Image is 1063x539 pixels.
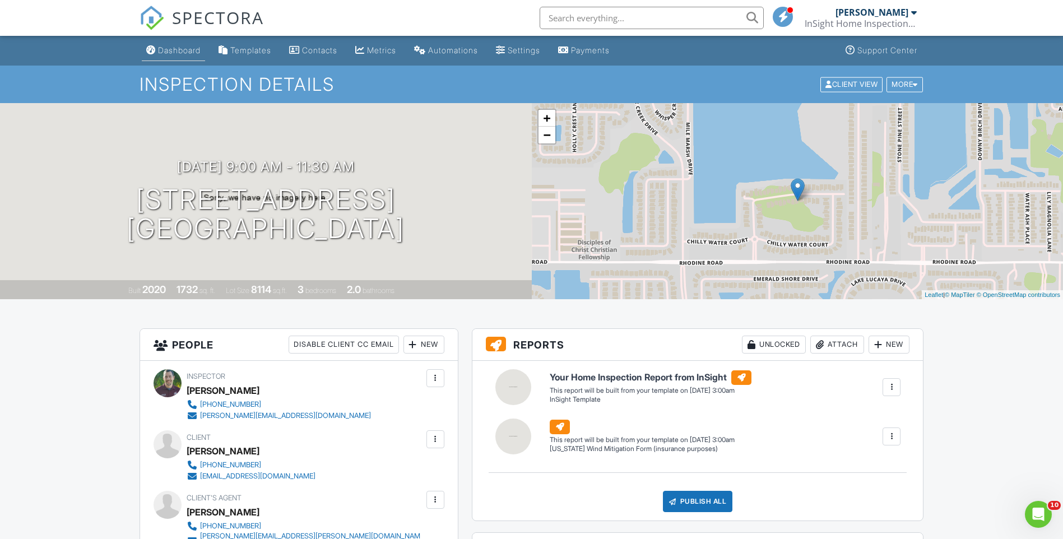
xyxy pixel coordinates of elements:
[403,336,444,354] div: New
[273,286,287,295] span: sq.ft.
[835,7,908,18] div: [PERSON_NAME]
[886,77,923,92] div: More
[742,336,806,354] div: Unlocked
[142,40,205,61] a: Dashboard
[550,370,751,385] h6: Your Home Inspection Report from InSight
[187,494,242,502] span: Client's Agent
[1025,501,1052,528] iframe: Intercom live chat
[140,15,264,39] a: SPECTORA
[367,45,396,55] div: Metrics
[230,45,271,55] div: Templates
[285,40,342,61] a: Contacts
[142,284,166,295] div: 2020
[251,284,271,295] div: 8114
[200,461,261,470] div: [PHONE_NUMBER]
[289,336,399,354] div: Disable Client CC Email
[410,40,482,61] a: Automations (Basic)
[819,80,885,88] a: Client View
[977,291,1060,298] a: © OpenStreetMap contributors
[539,127,555,143] a: Zoom out
[663,491,733,512] div: Publish All
[127,185,405,244] h1: [STREET_ADDRESS] [GEOGRAPHIC_DATA]
[820,77,883,92] div: Client View
[226,286,249,295] span: Lot Size
[922,290,1063,300] div: |
[158,45,201,55] div: Dashboard
[140,75,924,94] h1: Inspection Details
[140,329,458,361] h3: People
[298,284,304,295] div: 3
[550,435,735,444] div: This report will be built from your template on [DATE] 3:00am
[550,444,735,454] div: [US_STATE] Wind Mitigation Form (insurance purposes)
[810,336,864,354] div: Attach
[140,6,164,30] img: The Best Home Inspection Software - Spectora
[187,443,259,459] div: [PERSON_NAME]
[172,6,264,29] span: SPECTORA
[200,400,261,409] div: [PHONE_NUMBER]
[187,382,259,399] div: [PERSON_NAME]
[550,386,751,395] div: This report will be built from your template on [DATE] 3:00am
[857,45,917,55] div: Support Center
[508,45,540,55] div: Settings
[302,45,337,55] div: Contacts
[187,433,211,442] span: Client
[200,411,371,420] div: [PERSON_NAME][EMAIL_ADDRESS][DOMAIN_NAME]
[351,40,401,61] a: Metrics
[841,40,922,61] a: Support Center
[571,45,610,55] div: Payments
[539,110,555,127] a: Zoom in
[472,329,923,361] h3: Reports
[199,286,215,295] span: sq. ft.
[187,399,371,410] a: [PHONE_NUMBER]
[187,504,259,521] a: [PERSON_NAME]
[491,40,545,61] a: Settings
[1048,501,1061,510] span: 10
[869,336,909,354] div: New
[177,159,355,174] h3: [DATE] 9:00 am - 11:30 am
[363,286,394,295] span: bathrooms
[177,284,198,295] div: 1732
[925,291,943,298] a: Leaflet
[187,521,424,532] a: [PHONE_NUMBER]
[805,18,917,29] div: InSight Home Inspections LLC
[187,410,371,421] a: [PERSON_NAME][EMAIL_ADDRESS][DOMAIN_NAME]
[305,286,336,295] span: bedrooms
[187,471,315,482] a: [EMAIL_ADDRESS][DOMAIN_NAME]
[945,291,975,298] a: © MapTiler
[187,372,225,380] span: Inspector
[128,286,141,295] span: Built
[428,45,478,55] div: Automations
[187,459,315,471] a: [PHONE_NUMBER]
[347,284,361,295] div: 2.0
[214,40,276,61] a: Templates
[200,472,315,481] div: [EMAIL_ADDRESS][DOMAIN_NAME]
[554,40,614,61] a: Payments
[540,7,764,29] input: Search everything...
[200,522,261,531] div: [PHONE_NUMBER]
[550,395,751,405] div: InSight Template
